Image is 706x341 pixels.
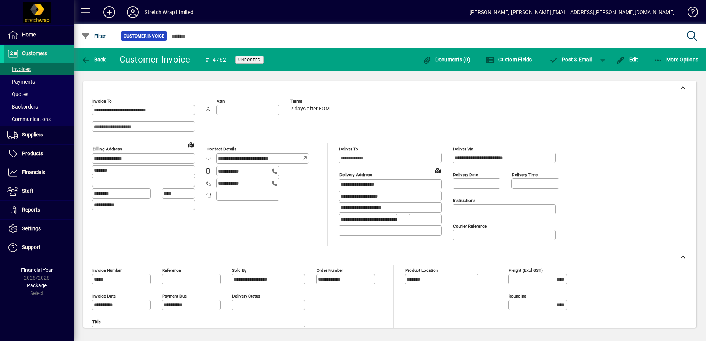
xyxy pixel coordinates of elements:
span: Unposted [238,57,261,62]
mat-label: Title [92,319,101,324]
a: View on map [185,139,197,150]
mat-label: Deliver via [453,146,473,152]
mat-label: Payment due [162,294,187,299]
span: Customers [22,50,47,56]
span: Back [81,57,106,63]
mat-label: Reference [162,268,181,273]
button: Documents (0) [421,53,472,66]
span: Package [27,283,47,288]
button: Filter [79,29,108,43]
span: Customer Invoice [124,32,164,40]
mat-label: Delivery time [512,172,538,177]
span: Custom Fields [486,57,532,63]
span: P [562,57,565,63]
button: Profile [121,6,145,19]
span: Suppliers [22,132,43,138]
span: Financial Year [21,267,53,273]
span: Reports [22,207,40,213]
app-page-header-button: Back [74,53,114,66]
button: Edit [614,53,640,66]
span: Terms [290,99,335,104]
button: Custom Fields [484,53,534,66]
span: Products [22,150,43,156]
a: Knowledge Base [682,1,697,25]
a: Reports [4,201,74,219]
span: Home [22,32,36,38]
a: Quotes [4,88,74,100]
mat-label: Delivery status [232,294,260,299]
a: View on map [432,164,443,176]
span: Invoices [7,66,31,72]
span: Quotes [7,91,28,97]
mat-label: Instructions [453,198,475,203]
a: Financials [4,163,74,182]
a: Products [4,145,74,163]
span: Edit [616,57,638,63]
div: #14782 [206,54,227,66]
mat-label: Invoice date [92,294,116,299]
div: Customer Invoice [120,54,190,65]
mat-label: Attn [217,99,225,104]
span: Staff [22,188,33,194]
span: ost & Email [549,57,592,63]
span: Filter [81,33,106,39]
mat-label: Sold by [232,268,246,273]
span: Support [22,244,40,250]
a: Suppliers [4,126,74,144]
a: Support [4,238,74,257]
a: Home [4,26,74,44]
span: Financials [22,169,45,175]
span: Communications [7,116,51,122]
mat-label: Deliver To [339,146,358,152]
div: Stretch Wrap Limited [145,6,194,18]
span: More Options [654,57,699,63]
button: Post & Email [546,53,596,66]
div: [PERSON_NAME] [PERSON_NAME][EMAIL_ADDRESS][PERSON_NAME][DOMAIN_NAME] [470,6,675,18]
a: Staff [4,182,74,200]
span: 7 days after EOM [290,106,330,112]
a: Backorders [4,100,74,113]
button: Add [97,6,121,19]
a: Payments [4,75,74,88]
mat-label: Delivery date [453,172,478,177]
mat-label: Rounding [509,294,526,299]
mat-label: Courier Reference [453,224,487,229]
span: Documents (0) [422,57,470,63]
mat-label: Invoice To [92,99,112,104]
span: Settings [22,225,41,231]
button: Back [79,53,108,66]
a: Invoices [4,63,74,75]
mat-label: Product location [405,268,438,273]
button: More Options [652,53,700,66]
mat-label: Invoice number [92,268,122,273]
a: Communications [4,113,74,125]
mat-label: Order number [317,268,343,273]
span: Backorders [7,104,38,110]
mat-label: Freight (excl GST) [509,268,543,273]
a: Settings [4,220,74,238]
span: Payments [7,79,35,85]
